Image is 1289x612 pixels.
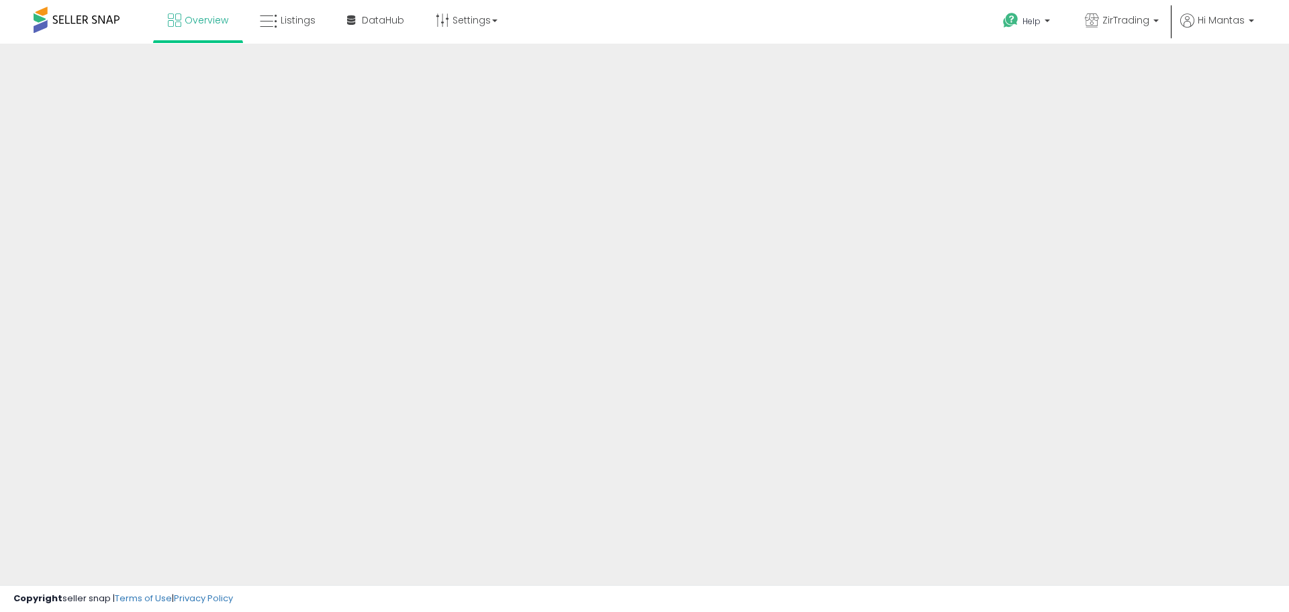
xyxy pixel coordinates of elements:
[992,2,1063,44] a: Help
[1102,13,1149,27] span: ZirTrading
[185,13,228,27] span: Overview
[13,592,62,605] strong: Copyright
[1002,12,1019,29] i: Get Help
[13,593,233,605] div: seller snap | |
[1022,15,1041,27] span: Help
[174,592,233,605] a: Privacy Policy
[362,13,404,27] span: DataHub
[115,592,172,605] a: Terms of Use
[281,13,316,27] span: Listings
[1180,13,1254,44] a: Hi Mantas
[1198,13,1245,27] span: Hi Mantas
